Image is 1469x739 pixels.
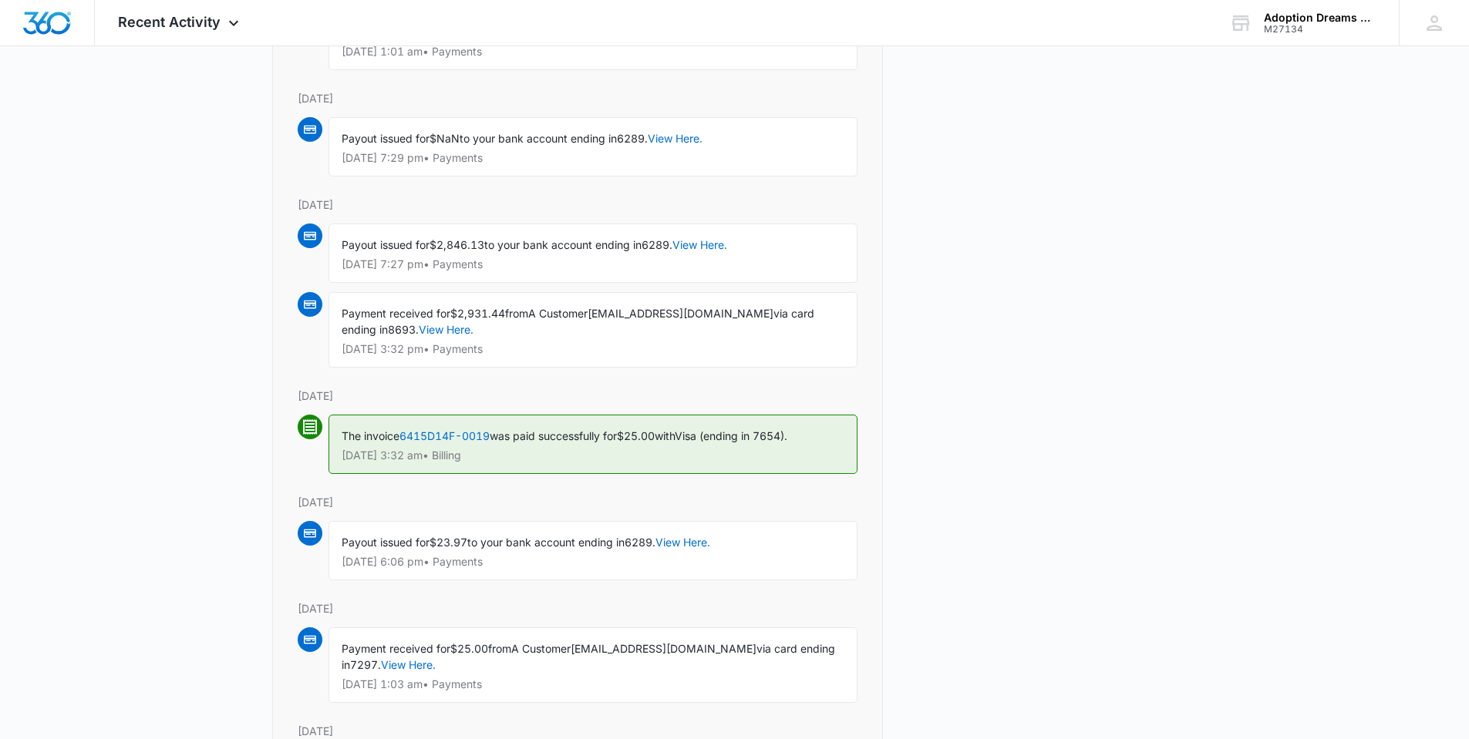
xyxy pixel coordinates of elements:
p: [DATE] 6:06 pm • Payments [342,556,844,567]
span: Payout issued for [342,536,430,549]
p: [DATE] [298,388,857,404]
span: $23.97 [430,536,467,549]
span: from [505,307,528,320]
span: A Customer [511,642,571,655]
span: [EMAIL_ADDRESS][DOMAIN_NAME] [571,642,756,655]
span: The invoice [342,429,399,442]
span: Payout issued for [342,132,430,145]
span: was paid successfully for [490,429,617,442]
p: [DATE] 3:32 am • Billing [342,450,844,461]
span: with [655,429,675,442]
span: [EMAIL_ADDRESS][DOMAIN_NAME] [588,307,773,320]
span: $25.00 [617,429,655,442]
span: $2,931.44 [450,307,505,320]
span: Payment received for [342,642,450,655]
a: View Here. [655,536,710,549]
span: Recent Activity [118,14,221,30]
p: [DATE] 1:01 am • Payments [342,46,844,57]
p: [DATE] [298,723,857,739]
span: 6289. [625,536,655,549]
p: [DATE] 7:27 pm • Payments [342,259,844,270]
p: [DATE] [298,494,857,510]
span: from [488,642,511,655]
a: View Here. [419,323,473,336]
span: $NaN [430,132,460,145]
span: $2,846.13 [430,238,484,251]
span: A Customer [528,307,588,320]
p: [DATE] [298,197,857,213]
a: View Here. [672,238,727,251]
span: Payout issued for [342,238,430,251]
a: View Here. [381,658,436,671]
p: [DATE] [298,90,857,106]
a: View Here. [648,132,702,145]
span: 6289. [642,238,672,251]
p: [DATE] 7:29 pm • Payments [342,153,844,163]
p: [DATE] [298,600,857,616]
span: Visa (ending in 7654). [675,429,787,442]
span: 8693. [388,323,419,336]
a: 6415D14F-0019 [399,429,490,442]
p: [DATE] 3:32 pm • Payments [342,344,844,354]
div: account id [1264,24,1376,35]
span: $25.00 [450,642,488,655]
span: 7297. [350,658,381,671]
span: to your bank account ending in [467,536,625,549]
span: to your bank account ending in [484,238,642,251]
p: [DATE] 1:03 am • Payments [342,679,844,690]
div: account name [1264,12,1376,24]
span: Payment received for [342,307,450,320]
span: to your bank account ending in [460,132,617,145]
span: 6289. [617,132,648,145]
